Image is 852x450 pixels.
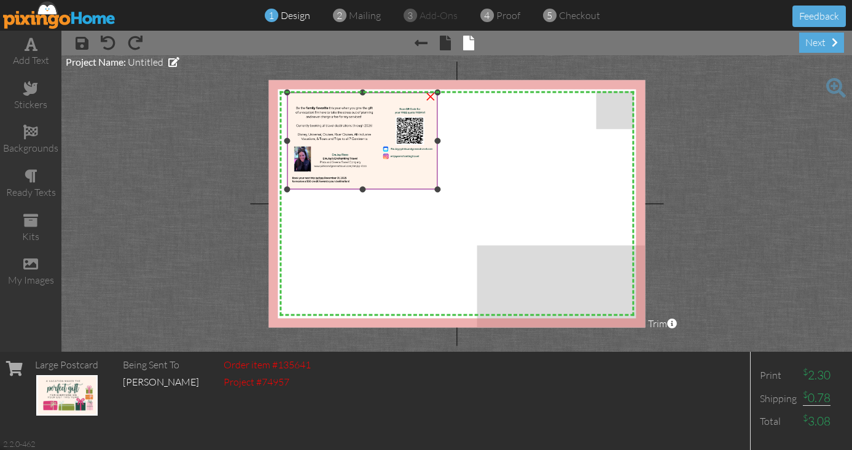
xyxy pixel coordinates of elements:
[123,358,199,372] div: Being Sent To
[337,9,342,23] span: 2
[420,9,458,21] span: add-ons
[803,389,808,400] sup: $
[3,1,116,29] img: pixingo logo
[803,368,831,382] span: 2.30
[224,375,311,389] div: Project #74957
[66,56,126,68] span: Project Name:
[123,376,199,388] span: [PERSON_NAME]
[803,413,808,423] sup: $
[547,9,552,23] span: 5
[484,9,490,23] span: 4
[799,33,844,53] div: next
[648,317,677,331] span: Trim
[349,9,381,21] span: mailing
[559,9,600,21] span: checkout
[757,364,800,387] td: Print
[421,85,440,104] div: ×
[287,92,438,190] img: 20250911-214040-e31616494682-original.png
[803,390,831,406] span: 0.78
[757,410,800,433] td: Total
[128,56,163,68] span: Untitled
[3,438,35,449] div: 2.2.0-462
[803,367,808,377] sup: $
[224,358,311,372] div: Order item #135641
[281,9,310,21] span: design
[792,6,846,27] button: Feedback
[35,358,98,372] div: Large Postcard
[803,414,831,429] span: 3.08
[36,375,98,416] img: 135641-1-1757611863460-da59838dac69cd8d-qa.jpg
[757,387,800,409] td: Shipping
[496,9,520,21] span: proof
[268,9,274,23] span: 1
